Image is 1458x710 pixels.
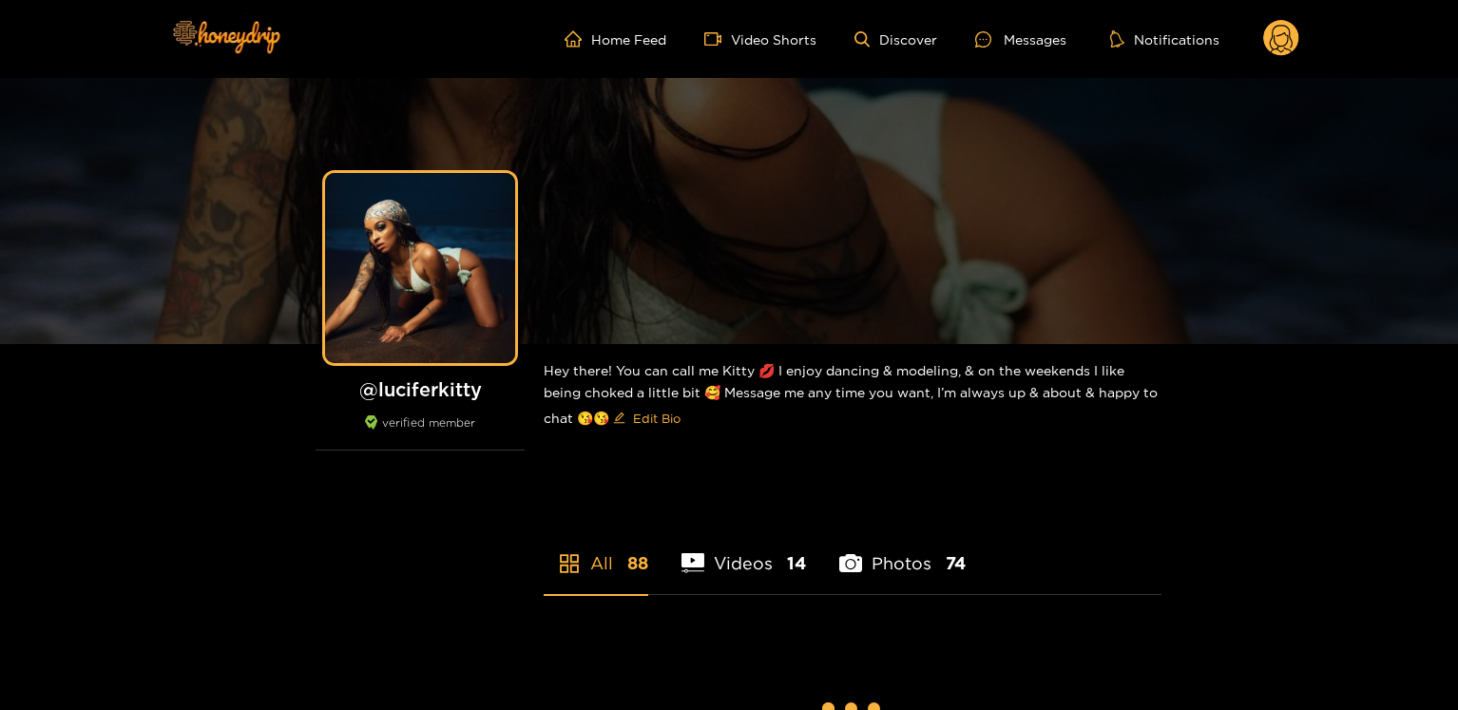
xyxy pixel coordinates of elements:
span: edit [613,412,625,426]
div: verified member [316,415,525,451]
button: Notifications [1104,29,1225,48]
button: editEdit Bio [609,403,684,433]
span: video-camera [704,30,731,48]
a: Video Shorts [704,30,816,48]
span: appstore [558,552,581,575]
span: 14 [787,551,806,575]
span: Edit Bio [633,409,681,428]
div: Messages [975,29,1066,50]
a: Home Feed [565,30,666,48]
span: 74 [946,551,966,575]
li: Videos [681,509,806,594]
span: home [565,30,591,48]
span: 88 [627,551,648,575]
li: All [544,509,648,594]
h1: @ luciferkitty [316,377,525,401]
li: Photos [839,509,966,594]
div: Hey there! You can call me Kitty 💋 I enjoy dancing & modeling, & on the weekends I like being cho... [544,344,1161,449]
a: Discover [854,31,937,48]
